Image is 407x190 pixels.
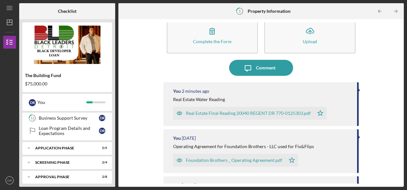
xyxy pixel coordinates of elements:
[264,17,355,53] button: Upload
[229,60,293,76] button: Comment
[3,174,16,187] button: DR
[39,126,99,136] div: Loan Program Details and Expectations
[7,179,12,182] text: DR
[173,136,181,141] div: You
[173,144,314,149] div: Operating Agreement for Foundation Brothers - LLC used for Fix&Flips
[167,17,258,53] button: Complete the Form
[239,9,241,13] tspan: 5
[193,39,232,44] div: Complete the Form
[35,175,91,179] div: Approval Phase
[173,97,225,102] div: Real Estate Water Reading
[182,183,196,188] time: 2025-09-17 02:41
[99,128,105,134] div: D R
[182,136,196,141] time: 2025-09-17 02:42
[256,60,275,76] div: Comment
[39,115,99,121] div: Business Support Survey
[96,146,107,150] div: 5 / 5
[35,146,91,150] div: Application Phase
[96,175,107,179] div: 2 / 8
[173,154,298,167] button: Foundation Brothers _ Operating Agreement.pdf
[22,26,112,64] img: Product logo
[96,161,107,164] div: 2 / 4
[186,158,282,163] div: Foundation Brothers _ Operating Agreement.pdf
[58,9,76,14] b: Checklist
[29,99,36,106] div: D R
[37,97,86,108] div: You
[173,107,327,120] button: Real Estate Final Reading 20040 REGENT DR 770-0125303.pdf
[303,39,317,44] div: Upload
[35,161,91,164] div: Screening Phase
[25,73,109,78] div: The Building Fund
[26,124,109,137] a: Loan Program Details and ExpectationsDR
[186,111,311,116] div: Real Estate Final Reading 20040 REGENT DR 770-0125303.pdf
[99,115,105,121] div: D R
[248,9,291,14] b: Property Information
[173,183,181,188] div: You
[30,116,34,120] tspan: 12
[182,89,209,94] time: 2025-09-26 14:18
[26,112,109,124] a: 12Business Support SurveyDR
[25,81,109,86] div: $75,000.00
[173,89,181,94] div: You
